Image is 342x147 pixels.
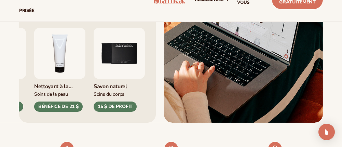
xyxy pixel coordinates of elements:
[94,28,145,112] div: 5 / 9
[94,79,145,90] div: Savon naturel
[34,102,83,112] div: BÉNÉFICE DE 21 $
[34,28,85,79] img: Nettoyant à la vitamine C.
[34,28,85,112] div: 4 / 9
[34,79,85,90] div: Nettoyant à la vitamine C
[318,124,335,140] div: Ouvrez Intercom Messenger
[94,28,145,79] img: Pain de savon nature.
[19,8,34,13] span: prisée
[94,102,137,112] div: 15 $ DE PROFIT
[34,90,85,97] div: Soins de la peau
[94,90,145,97] div: Soins du corps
